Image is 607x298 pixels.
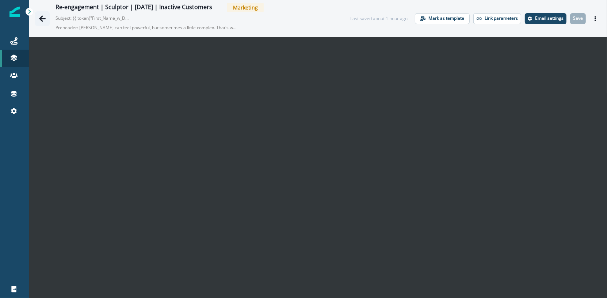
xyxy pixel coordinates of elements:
img: Inflection [9,7,20,17]
p: Email settings [535,16,564,21]
p: Subject: {{ token("First_Name_w_Default") }}, [PERSON_NAME] just got easier—try Sculptor [DATE] [56,12,129,22]
button: Mark as template [415,13,470,24]
button: Actions [589,13,601,24]
button: Go back [35,11,50,26]
div: Re-engagement | Sculptor | [DATE] | Inactive Customers [56,4,212,12]
div: Last saved about 1 hour ago [350,15,408,22]
p: Link parameters [485,16,518,21]
button: Link parameters [473,13,521,24]
button: Settings [525,13,566,24]
p: Preheader: [PERSON_NAME] can feel powerful, but sometimes a little complex. That's why we built S... [56,22,238,34]
p: Mark as template [428,16,464,21]
p: Save [573,16,583,21]
button: Save [570,13,586,24]
span: Marketing [227,3,264,12]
